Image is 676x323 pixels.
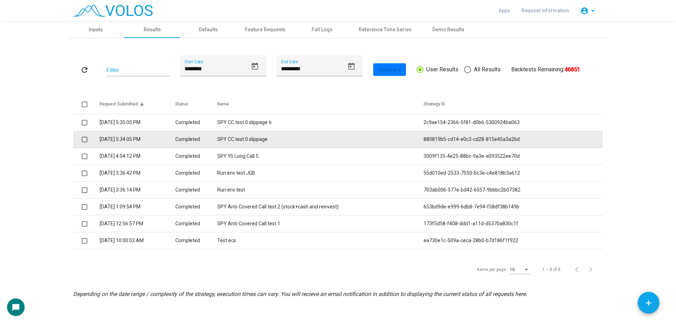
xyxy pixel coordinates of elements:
[644,298,653,308] mat-icon: add
[432,26,464,33] div: Demo Results
[424,182,603,199] td: 703ab006-577e-bd42-6557-9bbbc2b07382
[100,182,175,199] td: [DATE] 3:36:14 PM
[589,7,597,15] mat-icon: arrow_drop_down
[100,215,175,232] td: [DATE] 12:56:57 PM
[638,292,659,314] button: Add icon
[424,114,603,131] td: 2c9ae154-2366-5f81-d0b6-5300924ba063
[542,266,561,273] div: 1 – 8 of 8
[516,4,575,17] a: Request Information
[12,303,20,312] mat-icon: chat_bubble
[217,101,229,107] div: Name
[175,131,217,148] td: Completed
[586,263,600,277] button: Next page
[199,26,218,33] div: Defaults
[424,148,603,165] td: 3009f135-4e25-88bc-9a3e-a093522ee70d
[100,148,175,165] td: [DATE] 4:04:12 PM
[175,114,217,131] td: Completed
[217,131,424,148] td: SPY CC test 0 slippage
[471,65,501,74] span: All Results
[175,232,217,249] td: Completed
[144,26,161,33] div: Results
[359,26,412,33] div: Reference Time Series
[100,131,175,148] td: [DATE] 5:34:05 PM
[312,26,333,33] div: Full Logs
[175,165,217,182] td: Completed
[80,66,89,74] mat-icon: refresh
[100,101,175,107] div: Request Submitted
[580,7,589,15] mat-icon: account_circle
[100,232,175,249] td: [DATE] 10:00:03 AM
[217,215,424,232] td: SPY Anti-Covered Call test 1
[217,182,424,199] td: Run env test
[477,266,507,273] div: Items per page:
[424,101,445,107] div: Strategy ID
[499,8,510,13] span: Apps
[521,8,569,13] span: Request Information
[175,182,217,199] td: Completed
[100,114,175,131] td: [DATE] 5:35:05 PM
[424,199,603,215] td: 653bd9de-e999-6db8-7e94-f58df38b149b
[511,65,580,74] div: Backtests Remaining:
[424,65,458,74] span: User Results
[217,148,424,165] td: SPY 95 Long Call 5
[510,267,530,272] mat-select: Items per page:
[100,199,175,215] td: [DATE] 1:09:54 PM
[344,59,358,73] button: Open calendar
[217,101,424,107] div: Name
[493,4,516,17] a: Apps
[175,101,188,107] div: Status
[510,267,515,272] span: 10
[100,165,175,182] td: [DATE] 3:36:42 PM
[564,66,580,73] b: 46851
[217,114,424,131] td: SPY CC test 0 slippage ti
[572,263,586,277] button: Previous page
[100,101,138,107] div: Request Submitted
[217,165,424,182] td: Run env test JGB
[175,148,217,165] td: Completed
[89,26,103,33] div: Inputs
[245,26,286,33] div: Feature Requests
[379,67,400,72] span: Compare
[373,63,406,76] button: Compare
[175,101,217,107] div: Status
[175,199,217,215] td: Completed
[217,232,424,249] td: Test ecs
[424,131,603,148] td: 880819b5-cd14-e0c3-cd28-815e45a3a26d
[217,199,424,215] td: SPY Anti-Covered Call test 2 (stock+cash and reinvest)
[424,165,603,182] td: 55d010ed-2533-7550-bc3e-c4e818b3a612
[73,291,527,297] i: Depending on the date range / complexity of the strategy, execution times can vary. You will reci...
[424,215,603,232] td: 173f5d58-f408-ddd1-a11d-d5370a830c1f
[424,232,603,249] td: ea730e1c-509a-ceca-28b0-b7d186f1f922
[424,101,594,107] div: Strategy ID
[175,215,217,232] td: Completed
[248,59,262,73] button: Open calendar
